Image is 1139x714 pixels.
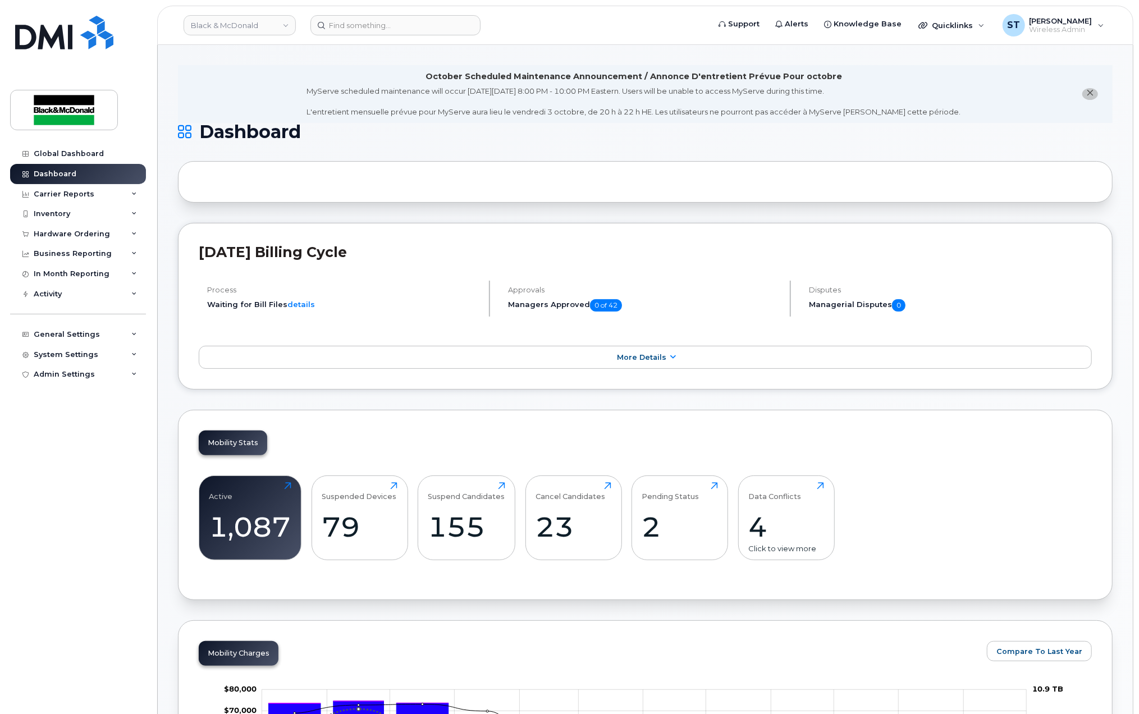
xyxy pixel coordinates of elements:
tspan: $80,000 [224,684,257,693]
h4: Process [207,286,479,294]
div: MyServe scheduled maintenance will occur [DATE][DATE] 8:00 PM - 10:00 PM Eastern. Users will be u... [307,86,961,117]
h4: Disputes [809,286,1092,294]
a: Suspended Devices79 [322,482,397,554]
div: Data Conflicts [748,482,801,501]
li: Waiting for Bill Files [207,299,479,310]
a: Suspend Candidates155 [428,482,505,554]
div: Cancel Candidates [536,482,605,501]
span: Dashboard [199,123,301,140]
div: 79 [322,510,397,543]
h4: Approvals [508,286,780,294]
span: 0 [892,299,905,312]
div: Click to view more [748,543,824,554]
div: Pending Status [642,482,699,501]
a: Active1,087 [209,482,291,554]
div: Suspended Devices [322,482,396,501]
div: Suspend Candidates [428,482,505,501]
g: $0 [224,684,257,693]
div: October Scheduled Maintenance Announcement / Annonce D'entretient Prévue Pour octobre [426,71,842,83]
h2: [DATE] Billing Cycle [199,244,1092,260]
span: 0 of 42 [590,299,622,312]
div: 23 [536,510,611,543]
div: 4 [748,510,824,543]
h5: Managers Approved [508,299,780,312]
h5: Managerial Disputes [809,299,1092,312]
div: 155 [428,510,505,543]
tspan: 10.9 TB [1032,684,1063,693]
span: Compare To Last Year [996,646,1082,657]
div: 2 [642,510,718,543]
div: Active [209,482,233,501]
button: close notification [1082,88,1098,100]
a: Data Conflicts4Click to view more [748,482,824,554]
a: Pending Status2 [642,482,718,554]
a: Cancel Candidates23 [536,482,611,554]
button: Compare To Last Year [987,641,1092,661]
a: details [287,300,315,309]
div: 1,087 [209,510,291,543]
span: More Details [617,353,666,361]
